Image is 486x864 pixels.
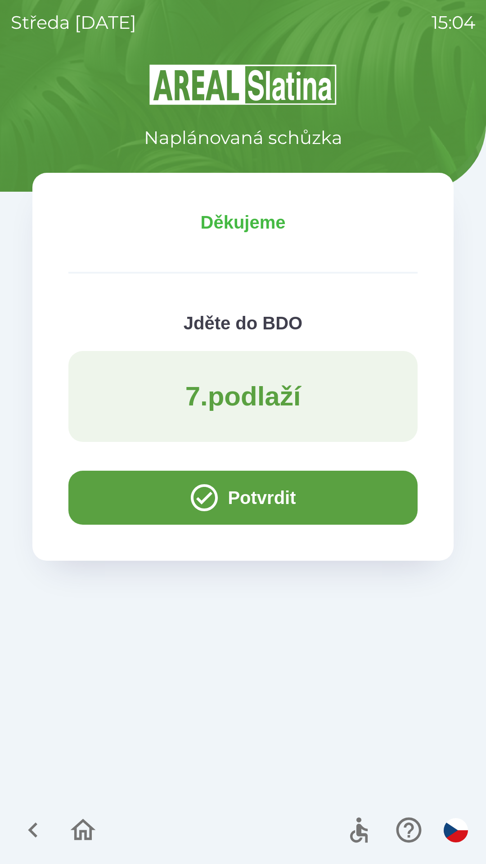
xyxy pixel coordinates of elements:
p: 15:04 [432,9,475,36]
img: Logo [32,63,454,106]
p: středa [DATE] [11,9,136,36]
p: Děkujeme [68,209,418,236]
p: Naplánovaná schůzka [144,124,342,151]
img: cs flag [444,818,468,842]
p: 7 . podlaží [185,380,301,413]
p: Jděte do BDO [68,310,418,337]
button: Potvrdit [68,471,418,525]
